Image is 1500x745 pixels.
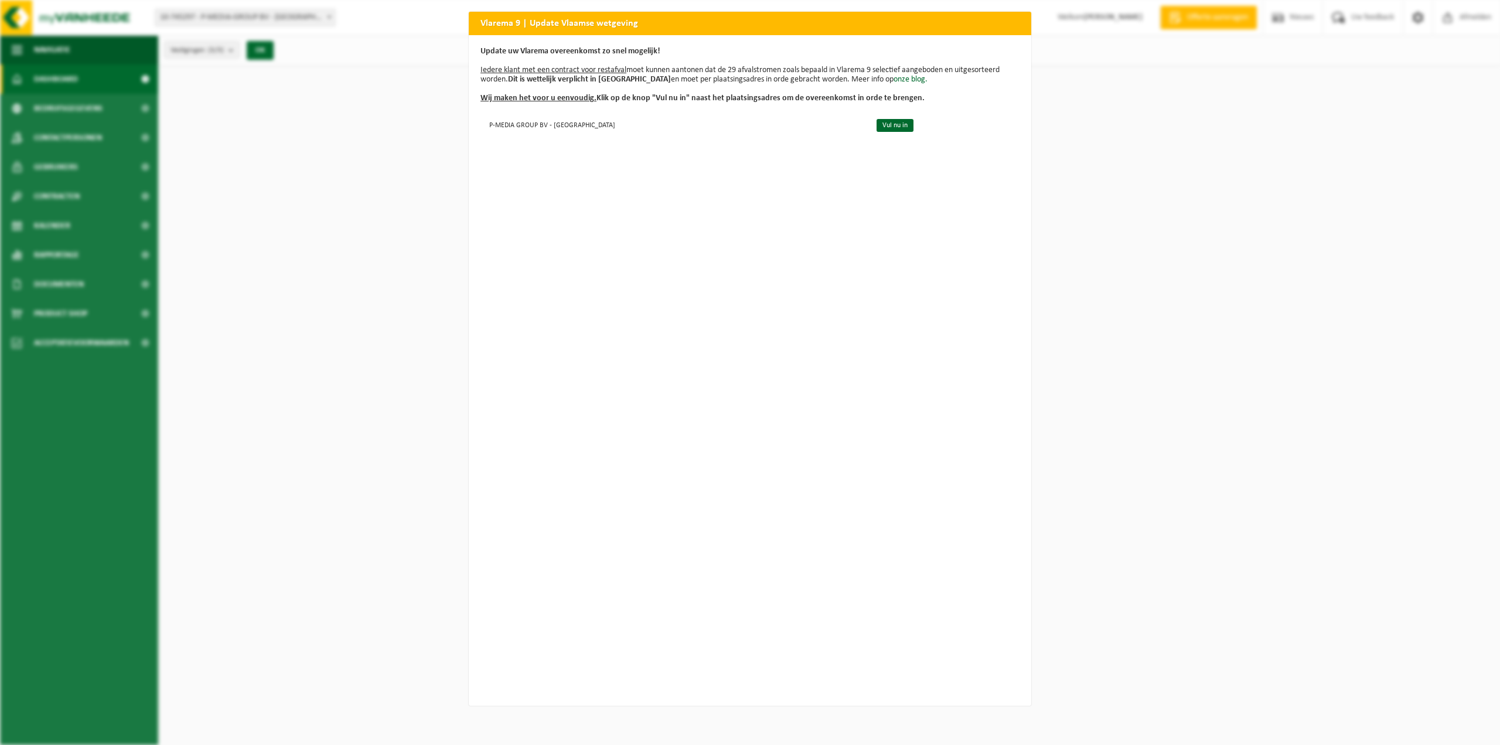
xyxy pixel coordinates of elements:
a: onze blog. [894,75,928,84]
b: Update uw Vlarema overeenkomst zo snel mogelijk! [480,47,660,56]
b: Klik op de knop "Vul nu in" naast het plaatsingsadres om de overeenkomst in orde te brengen. [480,94,925,103]
td: P-MEDIA GROUP BV - [GEOGRAPHIC_DATA] [480,115,867,134]
u: Wij maken het voor u eenvoudig. [480,94,596,103]
a: Vul nu in [877,119,913,132]
u: Iedere klant met een contract voor restafval [480,66,626,74]
h2: Vlarema 9 | Update Vlaamse wetgeving [469,12,1031,34]
p: moet kunnen aantonen dat de 29 afvalstromen zoals bepaald in Vlarema 9 selectief aangeboden en ui... [480,47,1020,103]
b: Dit is wettelijk verplicht in [GEOGRAPHIC_DATA] [508,75,671,84]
